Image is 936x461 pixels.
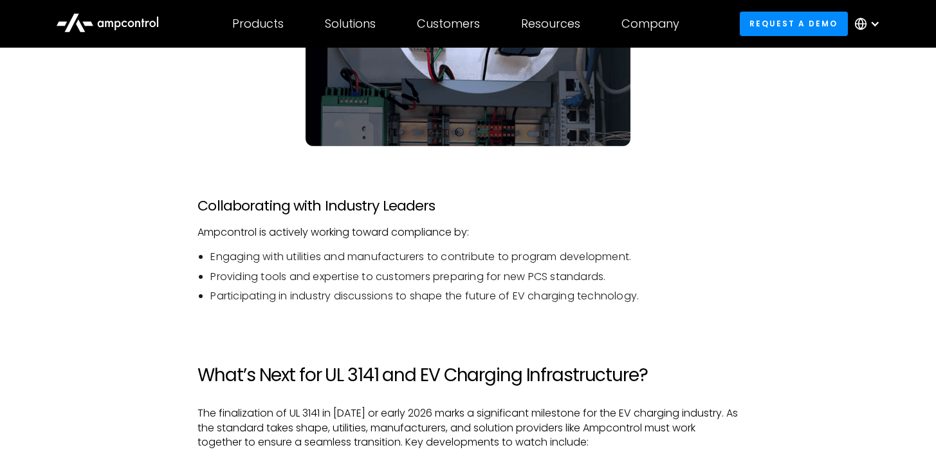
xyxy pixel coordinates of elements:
li: Participating in industry discussions to shape the future of EV charging technology. [210,289,738,303]
div: Resources [521,17,580,31]
a: Request a demo [740,12,848,35]
li: Engaging with utilities and manufacturers to contribute to program development. [210,250,738,264]
div: Products [232,17,284,31]
div: Company [621,17,679,31]
div: Solutions [325,17,376,31]
div: Customers [417,17,480,31]
p: ‍ [197,314,738,328]
h2: What’s Next for UL 3141 and EV Charging Infrastructure? [197,364,738,386]
p: Ampcontrol is actively working toward compliance by: [197,225,738,240]
p: The finalization of UL 3141 in [DATE] or early 2026 marks a significant milestone for the EV char... [197,406,738,449]
li: Providing tools and expertise to customers preparing for new PCS standards. [210,270,738,284]
h3: Collaborating with Industry Leaders [197,198,738,214]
